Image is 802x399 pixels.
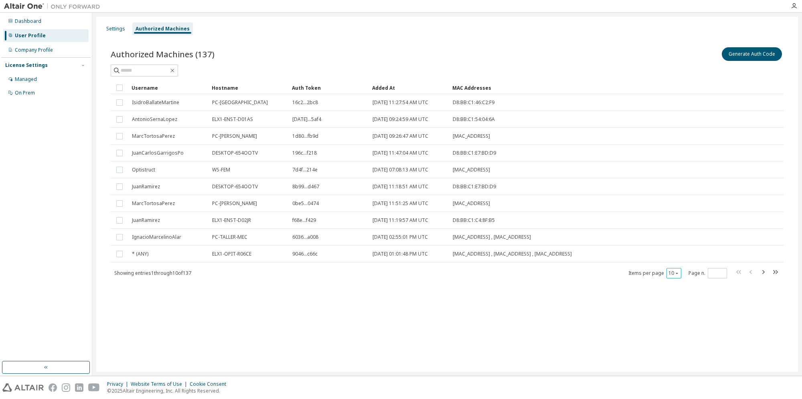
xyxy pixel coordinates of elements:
[373,133,428,139] span: [DATE] 09:26:47 AM UTC
[453,116,495,123] span: D8:BB:C1:54:04:6A
[15,76,37,83] div: Managed
[292,251,318,257] span: 9046...c66c
[212,150,258,156] span: DESKTOP-654OOTV
[292,167,318,173] span: 7d4f...214e
[292,217,316,224] span: f68e...f429
[453,150,496,156] span: D8:BB:C1:E7:BD:D9
[212,99,268,106] span: PC-[GEOGRAPHIC_DATA]
[62,383,70,392] img: instagram.svg
[292,183,319,190] span: 8b99...d467
[373,167,428,173] span: [DATE] 07:08:13 AM UTC
[136,26,190,32] div: Authorized Machines
[373,200,428,207] span: [DATE] 11:51:25 AM UTC
[453,133,490,139] span: [MAC_ADDRESS]
[373,183,428,190] span: [DATE] 11:18:51 AM UTC
[373,217,428,224] span: [DATE] 11:19:57 AM UTC
[453,99,494,106] span: D8:BB:C1:46:C2:F9
[292,116,321,123] span: [DATE]...5af4
[2,383,44,392] img: altair_logo.svg
[373,116,428,123] span: [DATE] 09:24:59 AM UTC
[722,47,782,61] button: Generate Auth Code
[212,183,258,190] span: DESKTOP-654OOTV
[453,251,572,257] span: [MAC_ADDRESS] , [MAC_ADDRESS] , [MAC_ADDRESS]
[132,217,160,224] span: JuanRamirez
[292,99,318,106] span: 16c2...2bc8
[212,251,251,257] span: ELX1-OPIT-R06CE
[452,81,699,94] div: MAC Addresses
[212,133,257,139] span: PC-[PERSON_NAME]
[5,62,48,69] div: License Settings
[453,167,490,173] span: [MAC_ADDRESS]
[212,234,247,240] span: PC-TALLER-MEC
[212,81,286,94] div: Hostname
[132,183,160,190] span: JuanRamirez
[212,217,251,224] span: ELX1-ENST-D02JR
[453,234,531,240] span: [MAC_ADDRESS] , [MAC_ADDRESS]
[132,234,181,240] span: IgnacioMarcelinoAlar
[107,381,131,387] div: Privacy
[15,90,35,96] div: On Prem
[373,99,428,106] span: [DATE] 11:27:54 AM UTC
[132,200,175,207] span: MarcTortosaPerez
[131,381,190,387] div: Website Terms of Use
[132,133,175,139] span: MarcTortosaPerez
[453,217,495,224] span: D8:BB:C1:C4:8F:B5
[132,150,184,156] span: JuanCarlosGarrigosPo
[373,150,428,156] span: [DATE] 11:47:04 AM UTC
[212,200,257,207] span: PC-[PERSON_NAME]
[132,251,148,257] span: * (ANY)
[212,116,253,123] span: ELX1-ENST-D01AS
[453,200,490,207] span: [MAC_ADDRESS]
[132,116,177,123] span: AntonioSernaLopez
[15,47,53,53] div: Company Profile
[132,167,155,173] span: Optistruct
[106,26,125,32] div: Settings
[15,32,46,39] div: User Profile
[372,81,446,94] div: Added At
[49,383,57,392] img: facebook.svg
[114,270,191,276] span: Showing entries 1 through 10 of 137
[373,234,428,240] span: [DATE] 02:55:01 PM UTC
[190,381,231,387] div: Cookie Consent
[212,167,230,173] span: WS-FEM
[292,234,318,240] span: 6036...a008
[15,18,41,24] div: Dashboard
[88,383,100,392] img: youtube.svg
[292,200,319,207] span: 0be5...0474
[4,2,104,10] img: Altair One
[107,387,231,394] p: © 2025 Altair Engineering, Inc. All Rights Reserved.
[292,133,318,139] span: 1d80...fb9d
[292,81,366,94] div: Auth Token
[373,251,428,257] span: [DATE] 01:01:48 PM UTC
[668,270,679,276] button: 10
[75,383,83,392] img: linkedin.svg
[292,150,317,156] span: 196c...f218
[132,81,205,94] div: Username
[132,99,179,106] span: IsidroBallateMartine
[689,268,727,278] span: Page n.
[453,183,496,190] span: D8:BB:C1:E7:BD:D9
[628,268,681,278] span: Items per page
[111,48,215,60] span: Authorized Machines (137)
